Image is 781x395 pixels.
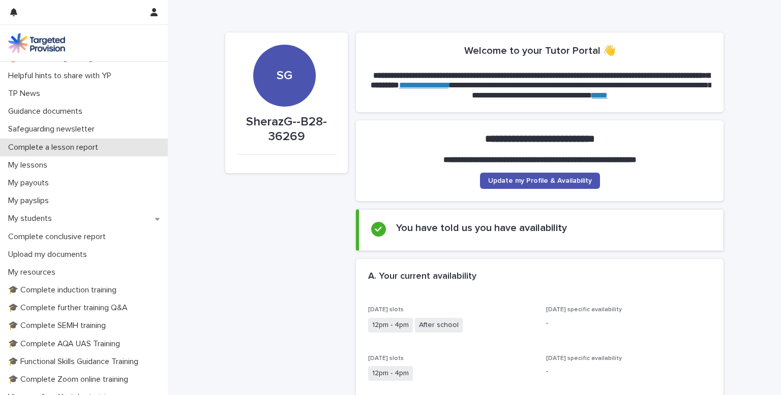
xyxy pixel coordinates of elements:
p: 🎓 Complete induction training [4,285,125,295]
h2: Welcome to your Tutor Portal 👋 [464,45,616,57]
p: Complete a lesson report [4,143,106,152]
p: - [546,318,712,328]
span: 12pm - 4pm [368,366,413,381]
span: [DATE] slots [368,307,404,313]
p: 🎓 Complete further training Q&A [4,303,136,313]
div: SG [253,7,315,83]
a: Update my Profile & Availability [480,173,600,189]
span: [DATE] specific availability [546,307,622,313]
p: 🎓 Complete AQA UAS Training [4,339,128,349]
p: Upload my documents [4,250,95,259]
p: 🎓 Complete Zoom online training [4,375,136,384]
h2: You have told us you have availability [396,222,567,234]
p: My students [4,214,60,223]
p: My resources [4,268,64,277]
p: My lessons [4,160,55,170]
p: My payslips [4,196,57,206]
span: 12pm - 4pm [368,318,413,333]
p: Helpful hints to share with YP [4,71,119,81]
p: TP News [4,89,48,98]
p: SherazG--B28-36269 [237,115,336,144]
h2: A. Your current availability [368,271,476,282]
span: Update my Profile & Availability [488,177,592,184]
p: 🎓 Complete SEMH training [4,321,114,331]
span: [DATE] slots [368,355,404,361]
span: [DATE] specific availability [546,355,622,361]
p: Complete conclusive report [4,232,114,242]
p: - [546,366,712,377]
p: Guidance documents [4,107,91,116]
p: 🎓 Functional Skills Guidance Training [4,357,146,367]
span: After school [415,318,463,333]
p: My payouts [4,178,57,188]
p: Safeguarding newsletter [4,124,103,134]
img: M5nRWzHhSzIhMunXDL62 [8,33,65,53]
